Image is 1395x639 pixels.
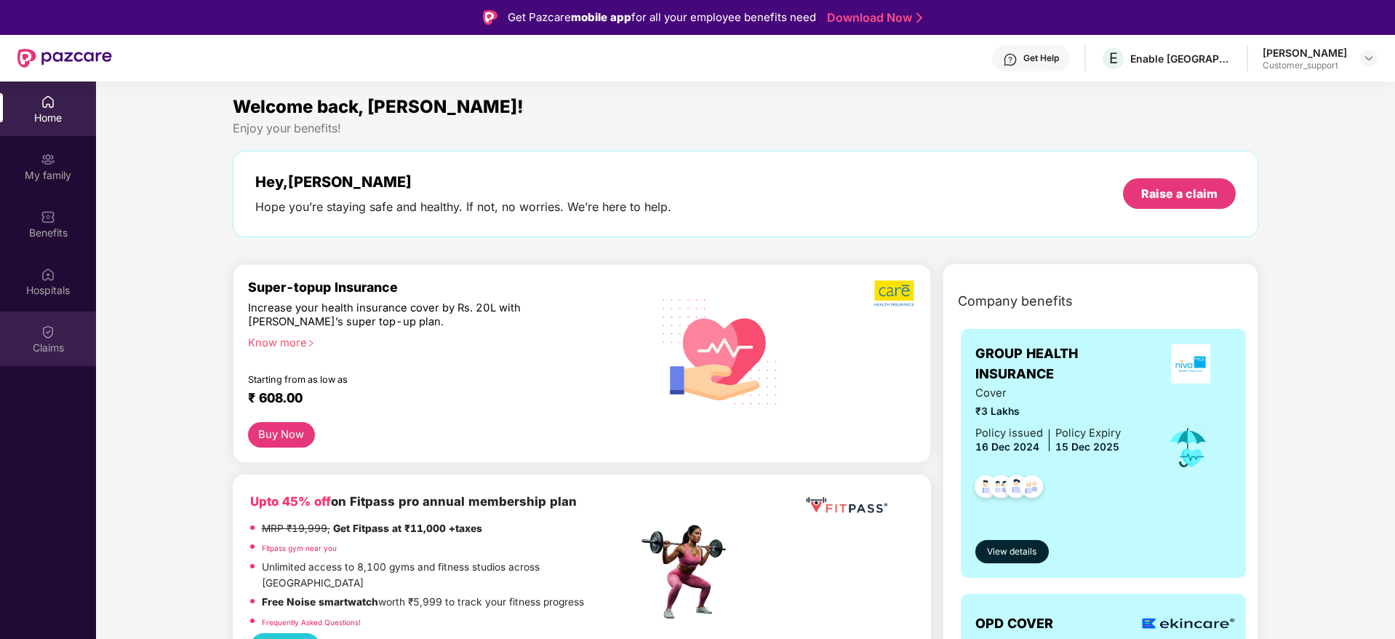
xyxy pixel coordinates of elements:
div: Customer_support [1263,60,1347,71]
img: Stroke [916,10,922,25]
strong: mobile app [571,10,631,24]
img: Logo [483,10,497,25]
a: Download Now [827,10,918,25]
span: E [1109,49,1118,67]
img: svg+xml;base64,PHN2ZyBpZD0iSGVscC0zMngzMiIgeG1sbnM9Imh0dHA6Ly93d3cudzMub3JnLzIwMDAvc3ZnIiB3aWR0aD... [1003,52,1018,67]
div: Enable [GEOGRAPHIC_DATA] [1130,52,1232,66]
div: Get Pazcare for all your employee benefits need [508,9,816,26]
div: Get Help [1023,52,1059,64]
div: [PERSON_NAME] [1263,46,1347,60]
img: svg+xml;base64,PHN2ZyBpZD0iRHJvcGRvd24tMzJ4MzIiIHhtbG5zPSJodHRwOi8vd3d3LnczLm9yZy8yMDAwL3N2ZyIgd2... [1363,52,1375,64]
img: New Pazcare Logo [17,49,112,68]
